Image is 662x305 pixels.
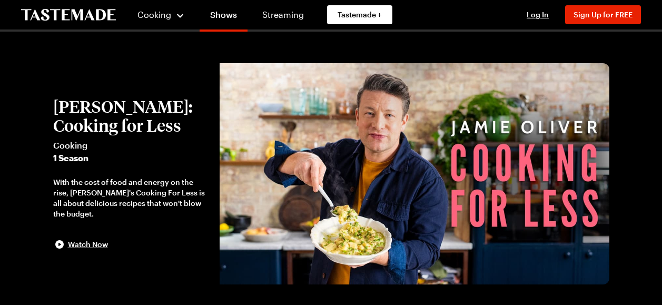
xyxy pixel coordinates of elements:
button: [PERSON_NAME]: Cooking for LessCooking1 SeasonWith the cost of food and energy on the rise, [PERS... [53,97,210,251]
img: Jamie Oliver: Cooking for Less [220,63,609,284]
button: Cooking [137,2,185,27]
div: With the cost of food and energy on the rise, [PERSON_NAME]'s Cooking For Less is all about delic... [53,177,210,219]
button: Sign Up for FREE [565,5,641,24]
span: Watch Now [68,239,108,250]
span: 1 Season [53,152,210,164]
a: Tastemade + [327,5,392,24]
a: Shows [200,2,248,32]
span: Sign Up for FREE [574,10,633,19]
button: Log In [517,9,559,20]
h2: [PERSON_NAME]: Cooking for Less [53,97,210,135]
a: To Tastemade Home Page [21,9,116,21]
span: Cooking [53,139,210,152]
span: Cooking [137,9,171,19]
span: Tastemade + [338,9,382,20]
span: Log In [527,10,549,19]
